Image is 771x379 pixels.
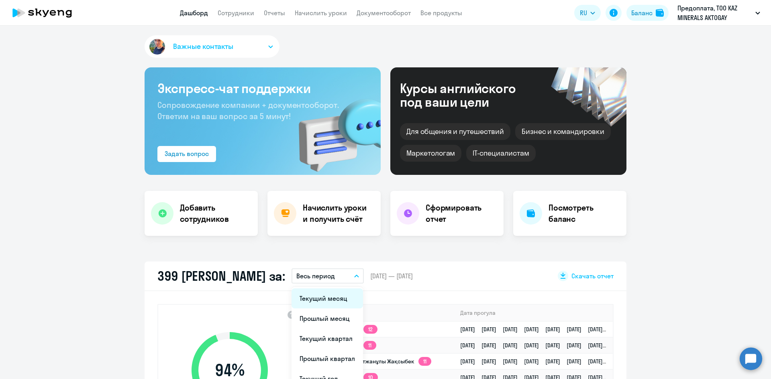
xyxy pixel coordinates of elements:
h4: Начислить уроки и получить счёт [303,202,373,225]
h2: 399 [PERSON_NAME] за: [157,268,285,284]
div: Для общения и путешествий [400,123,510,140]
app-skyeng-badge: 12 [363,325,377,334]
a: Сағындық Советжанұлы Жақсыбек11 [322,358,431,365]
h3: Экспресс-чат поддержки [157,80,368,96]
a: Документооборот [357,9,411,17]
a: Сотрудники [218,9,254,17]
button: RU [574,5,601,21]
div: Бизнес и командировки [515,123,611,140]
p: Предоплата, ТОО KAZ MINERALS AKTOGAY [677,3,752,22]
img: balance [656,9,664,17]
button: Задать вопрос [157,146,216,162]
h4: Добавить сотрудников [180,202,251,225]
app-skyeng-badge: 11 [418,357,431,366]
h4: Посмотреть баланс [549,202,620,225]
a: Дашборд [180,9,208,17]
span: [DATE] — [DATE] [370,272,413,280]
div: Баланс [631,8,653,18]
img: bg-img [287,85,381,175]
th: Имя ученика [316,305,454,321]
button: Предоплата, ТОО KAZ MINERALS AKTOGAY [673,3,764,22]
span: RU [580,8,587,18]
button: Важные контакты [145,35,279,58]
a: Все продукты [420,9,462,17]
a: Начислить уроки [295,9,347,17]
div: Маркетологам [400,145,461,162]
a: [DATE][DATE][DATE][DATE][DATE][DATE][DATE][DATE][DATE][DATE][DATE][DATE] [460,326,716,333]
div: Курсы английского под ваши цели [400,81,537,109]
span: Скачать отчет [571,272,614,280]
button: Балансbalance [626,5,669,21]
button: Весь период [292,268,364,284]
a: Отчеты [264,9,285,17]
span: Сопровождение компании + документооборот. Ответим на ваш вопрос за 5 минут! [157,100,339,121]
span: Важные контакты [173,41,233,52]
app-skyeng-badge: 11 [363,341,376,350]
a: [DATE][DATE][DATE][DATE][DATE][DATE][DATE][DATE][DATE][DATE][DATE] [460,342,694,349]
th: Дата прогула [454,305,613,321]
h4: Сформировать отчет [426,202,497,225]
div: Задать вопрос [165,149,209,158]
img: avatar [148,37,167,56]
p: Весь период [296,271,335,281]
a: [DATE][DATE][DATE][DATE][DATE][DATE][DATE][DATE][DATE][DATE][DATE] [460,358,694,365]
div: IT-специалистам [466,145,535,162]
